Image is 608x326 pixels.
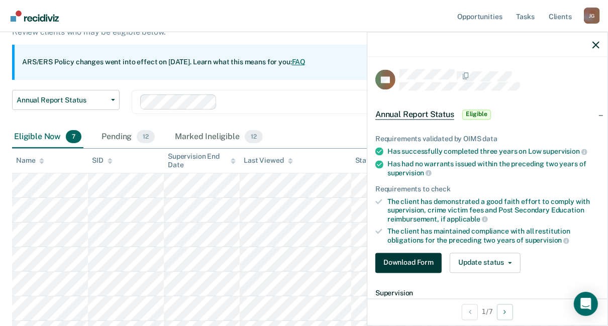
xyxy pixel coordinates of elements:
[12,126,83,148] div: Eligible Now
[292,58,306,66] a: FAQ
[387,198,599,224] div: The client has demonstrated a good faith effort to comply with supervision, crime victim fees and...
[543,148,587,156] span: supervision
[375,110,454,120] span: Annual Report Status
[375,253,446,273] a: Navigate to form link
[387,147,599,156] div: Has successfully completed three years on Low
[173,126,264,148] div: Marked Ineligible
[584,8,600,24] div: J G
[168,152,236,169] div: Supervision End Date
[66,130,81,143] span: 7
[447,215,488,223] span: applicable
[137,130,155,143] span: 12
[497,304,513,320] button: Next Opportunity
[11,11,59,22] img: Recidiviz
[99,126,157,148] div: Pending
[16,156,44,165] div: Name
[375,253,442,273] button: Download Form
[387,169,432,177] span: supervision
[387,160,599,177] div: Has had no warrants issued within the preceding two years of
[574,292,598,316] div: Open Intercom Messenger
[375,135,599,143] div: Requirements validated by OIMS data
[367,298,607,325] div: 1 / 7
[355,156,377,165] div: Status
[387,228,599,245] div: The client has maintained compliance with all restitution obligations for the preceding two years of
[584,8,600,24] button: Profile dropdown button
[367,98,607,131] div: Annual Report StatusEligible
[244,156,292,165] div: Last Viewed
[462,110,491,120] span: Eligible
[22,57,306,67] p: ARS/ERS Policy changes went into effect on [DATE]. Learn what this means for you:
[375,185,599,194] div: Requirements to check
[17,96,107,104] span: Annual Report Status
[375,289,599,297] dt: Supervision
[12,18,547,37] p: Supervision clients may be eligible for Annual Report Status if they meet certain criteria. The o...
[245,130,263,143] span: 12
[92,156,113,165] div: SID
[462,304,478,320] button: Previous Opportunity
[525,237,569,245] span: supervision
[450,253,521,273] button: Update status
